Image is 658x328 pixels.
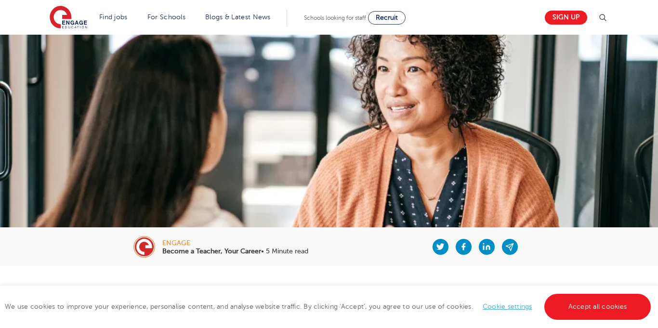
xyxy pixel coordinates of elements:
a: Sign up [545,11,587,25]
span: We use cookies to improve your experience, personalise content, and analyse website traffic. By c... [5,303,653,310]
p: [DATE] [133,285,525,292]
a: Recruit [368,11,406,25]
span: Recruit [376,14,398,21]
a: Cookie settings [483,303,532,310]
img: Engage Education [50,6,87,30]
p: • 5 Minute read [162,248,308,255]
a: Find jobs [99,13,128,21]
a: Accept all cookies [544,294,651,320]
a: For Schools [147,13,185,21]
a: Blogs & Latest News [205,13,271,21]
span: Schools looking for staff [304,14,366,21]
b: Become a Teacher, Your Career [162,248,261,255]
div: engage [162,240,308,247]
